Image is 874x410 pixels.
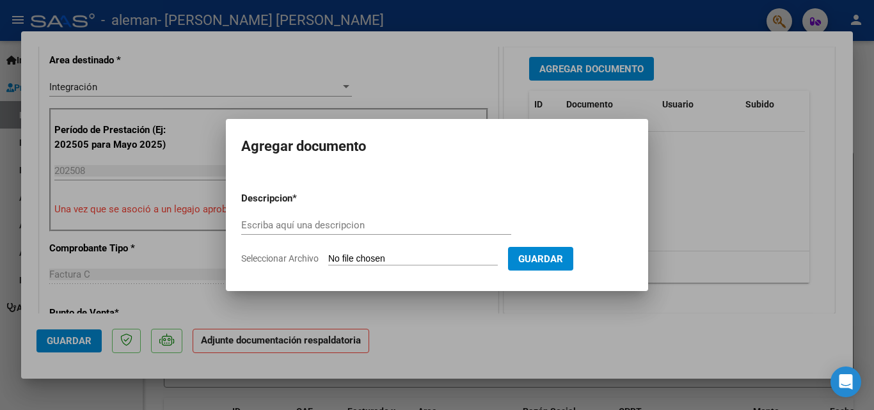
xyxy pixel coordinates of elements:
h2: Agregar documento [241,134,633,159]
button: Guardar [508,247,573,271]
div: Open Intercom Messenger [830,367,861,397]
span: Guardar [518,253,563,265]
p: Descripcion [241,191,359,206]
span: Seleccionar Archivo [241,253,319,264]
